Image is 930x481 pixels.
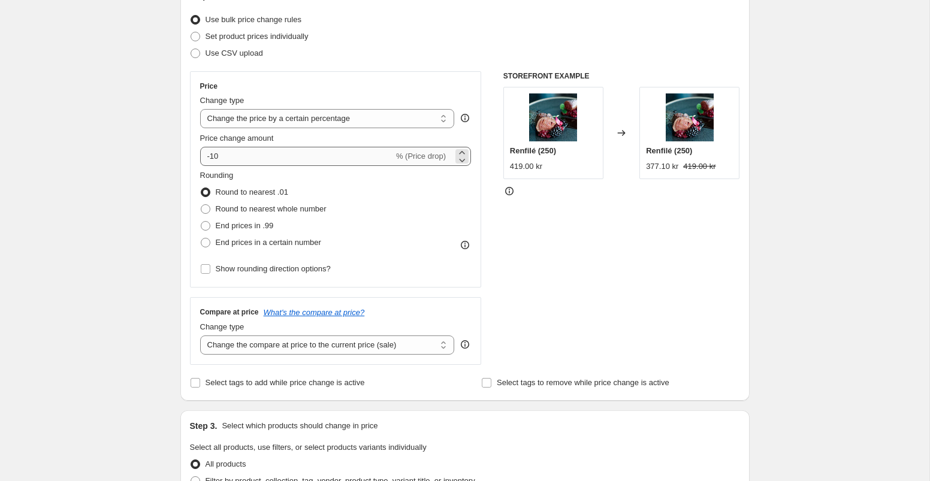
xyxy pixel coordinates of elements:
[459,112,471,124] div: help
[190,443,427,452] span: Select all products, use filters, or select products variants individually
[200,81,218,91] h3: Price
[200,96,244,105] span: Change type
[200,147,394,166] input: -15
[200,307,259,317] h3: Compare at price
[683,161,715,173] strike: 419.00 kr
[497,378,669,387] span: Select tags to remove while price change is active
[666,93,714,141] img: Njalgiesrenfile_1_80x.jpg
[510,161,542,173] div: 419.00 kr
[510,146,556,155] span: Renfilé (250)
[206,378,365,387] span: Select tags to add while price change is active
[200,171,234,180] span: Rounding
[264,308,365,317] button: What's the compare at price?
[459,338,471,350] div: help
[222,420,378,432] p: Select which products should change in price
[216,238,321,247] span: End prices in a certain number
[646,146,692,155] span: Renfilé (250)
[206,459,246,468] span: All products
[216,264,331,273] span: Show rounding direction options?
[216,221,274,230] span: End prices in .99
[206,15,301,24] span: Use bulk price change rules
[529,93,577,141] img: Njalgiesrenfile_1_80x.jpg
[200,134,274,143] span: Price change amount
[206,49,263,58] span: Use CSV upload
[646,161,678,173] div: 377.10 kr
[200,322,244,331] span: Change type
[206,32,309,41] span: Set product prices individually
[216,204,327,213] span: Round to nearest whole number
[503,71,740,81] h6: STOREFRONT EXAMPLE
[396,152,446,161] span: % (Price drop)
[216,187,288,196] span: Round to nearest .01
[190,420,218,432] h2: Step 3.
